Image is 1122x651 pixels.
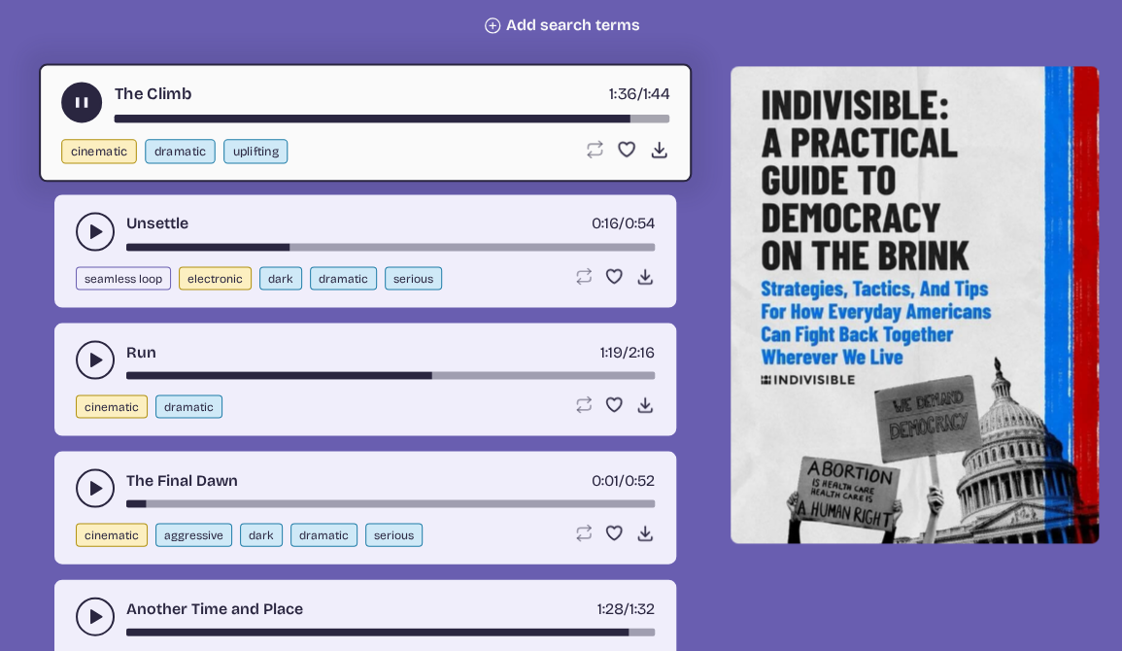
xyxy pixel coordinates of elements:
a: Unsettle [126,212,188,235]
div: song-time-bar [126,243,655,251]
a: Run [126,340,156,363]
button: play-pause toggle [76,340,115,379]
button: dramatic [155,394,222,418]
button: aggressive [155,523,232,546]
button: uplifting [223,139,288,163]
span: timer [592,214,619,232]
button: serious [385,266,442,290]
div: song-time-bar [126,628,655,635]
button: cinematic [61,139,137,163]
img: Help save our democracy! [731,66,1099,542]
button: dark [259,266,302,290]
button: Favorite [604,523,624,542]
button: Loop [573,266,593,286]
a: Another Time and Place [126,597,303,620]
button: serious [365,523,423,546]
button: Favorite [604,394,624,414]
button: Loop [573,523,593,542]
span: 1:32 [629,599,655,617]
div: / [609,82,669,106]
div: song-time-bar [126,371,655,379]
button: play-pause toggle [61,82,102,122]
button: Favorite [604,266,624,286]
span: 2:16 [629,342,655,360]
div: / [592,212,655,235]
span: 0:54 [625,214,655,232]
button: dramatic [290,523,357,546]
span: timer [600,342,623,360]
div: song-time-bar [115,115,669,122]
div: / [592,468,655,492]
button: dramatic [145,139,215,163]
span: 0:52 [625,470,655,489]
button: Add search terms [483,16,640,35]
button: Favorite [616,139,636,159]
button: Loop [584,139,604,159]
button: Loop [573,394,593,414]
div: / [597,597,655,620]
button: dramatic [310,266,377,290]
div: song-time-bar [126,499,655,507]
span: timer [609,84,636,103]
div: / [600,340,655,363]
button: electronic [179,266,252,290]
button: play-pause toggle [76,597,115,635]
button: cinematic [76,523,148,546]
span: 1:44 [643,84,669,103]
button: cinematic [76,394,148,418]
button: play-pause toggle [76,468,115,507]
a: The Climb [115,82,192,106]
button: play-pause toggle [76,212,115,251]
span: timer [592,470,619,489]
span: timer [597,599,624,617]
a: The Final Dawn [126,468,238,492]
button: seamless loop [76,266,171,290]
button: dark [240,523,283,546]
